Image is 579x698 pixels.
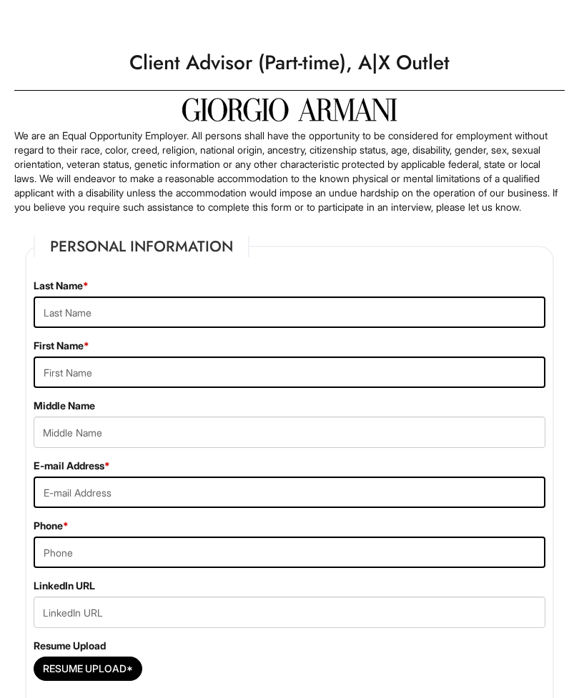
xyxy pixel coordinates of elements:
legend: Personal Information [34,236,249,257]
input: Middle Name [34,417,545,448]
input: First Name [34,357,545,388]
button: Resume Upload*Resume Upload* [34,657,142,681]
label: Last Name [34,279,89,293]
label: E-mail Address [34,459,110,473]
input: E-mail Address [34,477,545,508]
p: We are an Equal Opportunity Employer. All persons shall have the opportunity to be considered for... [14,129,565,214]
label: Resume Upload [34,639,106,653]
input: Phone [34,537,545,568]
label: First Name [34,339,89,353]
input: Last Name [34,296,545,328]
label: Middle Name [34,399,95,413]
h1: Client Advisor (Part-time), A|X Outlet [7,43,572,83]
label: Phone [34,519,69,533]
label: LinkedIn URL [34,579,95,593]
input: LinkedIn URL [34,597,545,628]
img: Giorgio Armani [182,98,397,121]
